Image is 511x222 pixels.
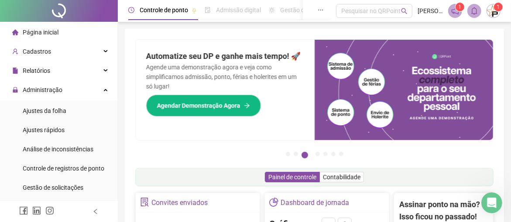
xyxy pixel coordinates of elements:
span: pie-chart [269,198,278,207]
span: Gestão de férias [280,7,324,14]
span: Gestão de solicitações [23,184,83,191]
span: solution [140,198,149,207]
button: 1 [286,152,290,156]
span: instagram [45,206,54,215]
span: Controle de registros de ponto [23,165,104,172]
span: lock [12,87,18,93]
span: clock-circle [128,7,134,13]
span: bell [470,7,478,15]
img: 62732 [487,4,500,17]
button: 4 [316,152,320,156]
span: 1 [459,4,462,10]
span: Administração [23,86,62,93]
button: 3 [302,152,308,158]
span: [PERSON_NAME] [418,6,443,16]
span: sun [269,7,275,13]
img: banner%2Fd57e337e-a0d3-4837-9615-f134fc33a8e6.png [315,40,494,140]
h2: Automatize seu DP e ganhe mais tempo! 🚀 [146,50,304,62]
iframe: Intercom live chat [481,192,502,213]
button: 5 [323,152,328,156]
span: linkedin [32,206,41,215]
span: Análise de inconsistências [23,146,93,153]
span: Admissão digital [216,7,261,14]
span: ellipsis [318,7,324,13]
span: search [401,8,408,14]
span: facebook [19,206,28,215]
span: left [93,208,99,215]
span: Ajustes da folha [23,107,66,114]
button: 6 [331,152,336,156]
sup: Atualize o seu contato no menu Meus Dados [494,3,503,11]
span: 1 [497,4,500,10]
span: notification [451,7,459,15]
span: Página inicial [23,29,58,36]
span: Controle de ponto [140,7,188,14]
span: file-done [205,7,211,13]
button: 2 [294,152,298,156]
span: home [12,29,18,35]
span: pushpin [192,8,197,13]
button: 7 [339,152,343,156]
span: Contabilidade [323,174,360,181]
span: Cadastros [23,48,51,55]
button: Agendar Demonstração Agora [146,95,261,116]
span: file [12,68,18,74]
div: Dashboard de jornada [281,195,349,210]
span: Relatórios [23,67,50,74]
span: Painel de controle [268,174,316,181]
span: Ajustes rápidos [23,126,65,133]
p: Agende uma demonstração agora e veja como simplificamos admissão, ponto, férias e holerites em um... [146,62,304,91]
sup: 1 [456,3,464,11]
span: Agendar Demonstração Agora [157,101,240,110]
span: arrow-right [244,102,250,109]
span: user-add [12,48,18,55]
div: Convites enviados [151,195,208,210]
